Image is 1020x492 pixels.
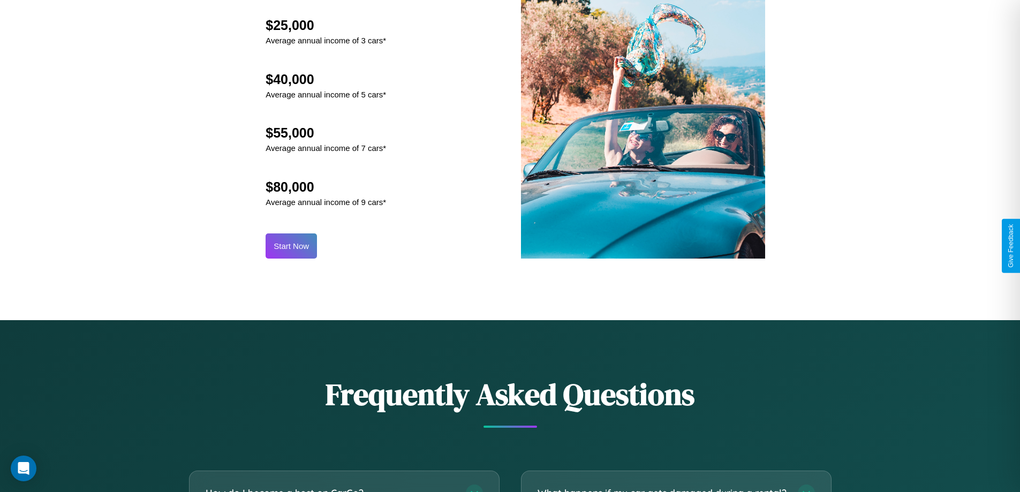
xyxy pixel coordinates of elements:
[266,87,386,102] p: Average annual income of 5 cars*
[11,456,36,481] div: Open Intercom Messenger
[266,233,317,259] button: Start Now
[266,141,386,155] p: Average annual income of 7 cars*
[266,72,386,87] h2: $40,000
[266,195,386,209] p: Average annual income of 9 cars*
[1007,224,1015,268] div: Give Feedback
[189,374,832,415] h2: Frequently Asked Questions
[266,179,386,195] h2: $80,000
[266,18,386,33] h2: $25,000
[266,125,386,141] h2: $55,000
[266,33,386,48] p: Average annual income of 3 cars*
